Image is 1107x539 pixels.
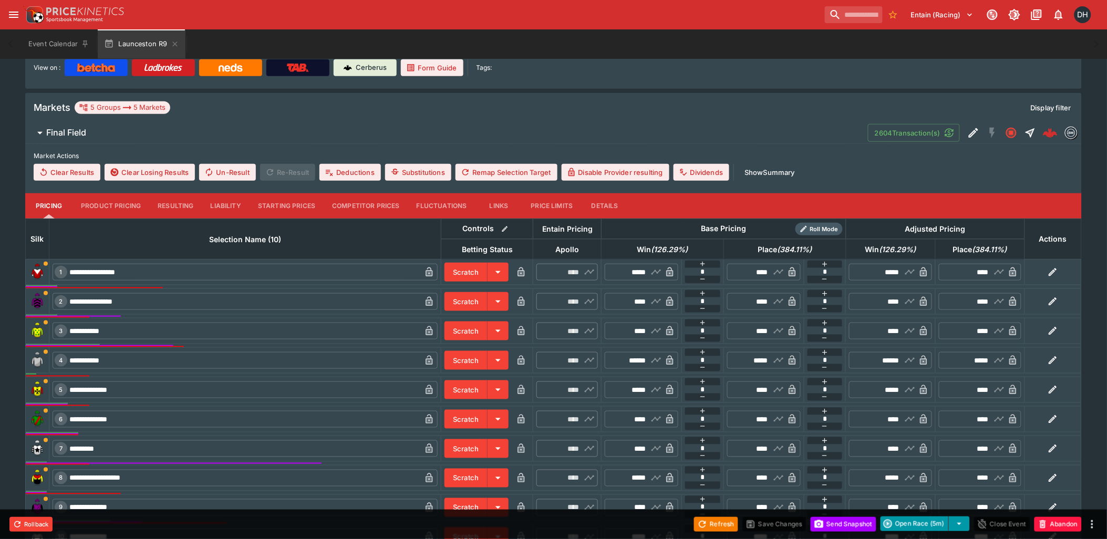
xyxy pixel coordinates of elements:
span: Selection Name (10) [198,233,293,246]
span: 8 [57,474,65,482]
img: Neds [219,64,242,72]
span: 7 [57,445,65,452]
span: Betting Status [450,243,524,256]
span: Place(384.11%) [747,243,824,256]
button: Remap Selection Target [456,164,557,181]
button: Rollback [9,517,53,532]
button: Send Snapshot [811,517,876,532]
input: search [825,6,883,23]
span: Place(384.11%) [942,243,1019,256]
button: Details [581,193,628,219]
button: Scratch [444,322,488,340]
button: Product Pricing [73,193,149,219]
button: Scratch [444,469,488,488]
div: Show/hide Price Roll mode configuration. [795,223,843,235]
button: Scratch [444,263,488,282]
button: Edit Detail [964,123,983,142]
button: ShowSummary [738,164,801,181]
span: Re-Result [260,164,315,181]
span: 2 [57,298,65,305]
em: ( 384.11 %) [778,243,812,256]
img: runner 4 [29,352,46,369]
button: Display filter [1025,99,1078,116]
label: Tags: [477,59,492,76]
img: logo-cerberus--red.svg [1043,126,1058,140]
span: Mark an event as closed and abandoned. [1034,518,1082,528]
button: Clear Results [34,164,100,181]
button: Starting Prices [250,193,324,219]
a: Form Guide [401,59,463,76]
button: Closed [1002,123,1021,142]
button: Open Race (5m) [881,516,949,531]
button: Toggle light/dark mode [1005,5,1024,24]
img: Sportsbook Management [46,17,103,22]
img: runner 2 [29,293,46,310]
button: Scratch [444,380,488,399]
img: runner 9 [29,499,46,516]
button: Clear Losing Results [105,164,195,181]
span: 5 [57,386,65,393]
button: Resulting [149,193,202,219]
button: Abandon [1034,517,1082,532]
div: Base Pricing [697,222,751,235]
button: Deductions [319,164,381,181]
button: Competitor Prices [324,193,408,219]
button: David Howard [1071,3,1094,26]
p: Cerberus [356,63,387,73]
button: Connected to PK [983,5,1002,24]
img: TabNZ [287,64,309,72]
span: 3 [57,327,65,335]
img: runner 5 [29,381,46,398]
div: split button [881,516,970,531]
th: Silk [26,219,49,259]
h5: Markets [34,101,70,113]
button: Documentation [1027,5,1046,24]
button: Refresh [694,517,738,532]
a: Cerberus [334,59,397,76]
button: select merge strategy [949,516,970,531]
span: 6 [57,416,65,423]
button: Disable Provider resulting [562,164,669,181]
img: Cerberus [344,64,352,72]
span: Win(126.29%) [854,243,928,256]
button: Select Tenant [905,6,980,23]
img: runner 3 [29,323,46,339]
button: Price Limits [523,193,582,219]
svg: Closed [1005,127,1018,139]
img: runner 1 [29,264,46,281]
button: Bulk edit [498,222,512,236]
th: Actions [1025,219,1081,259]
th: Adjusted Pricing [846,219,1025,239]
button: 2604Transaction(s) [868,124,960,142]
th: Controls [441,219,533,239]
button: Liability [202,193,250,219]
img: Ladbrokes [144,64,182,72]
button: Scratch [444,439,488,458]
img: PriceKinetics [46,7,124,15]
button: Fluctuations [408,193,475,219]
img: runner 6 [29,411,46,428]
img: runner 8 [29,470,46,486]
button: Dividends [674,164,729,181]
button: more [1086,518,1099,531]
button: Substitutions [385,164,451,181]
img: Betcha [77,64,115,72]
button: Scratch [444,410,488,429]
button: Pricing [25,193,73,219]
span: 9 [57,504,65,511]
button: Scratch [444,292,488,311]
em: ( 126.29 %) [651,243,688,256]
button: Links [475,193,523,219]
em: ( 126.29 %) [880,243,916,256]
span: Win(126.29%) [626,243,700,256]
div: ed141fc3-f713-4f00-8003-487152777867 [1043,126,1058,140]
img: runner 7 [29,440,46,457]
button: No Bookmarks [885,6,902,23]
div: 5 Groups 5 Markets [79,101,166,114]
button: Un-Result [199,164,255,181]
button: SGM Disabled [983,123,1002,142]
img: PriceKinetics Logo [23,4,44,25]
img: betmakers [1065,127,1077,139]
